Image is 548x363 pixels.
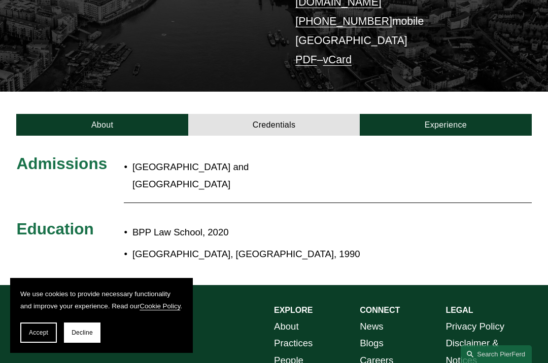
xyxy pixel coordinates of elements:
[64,322,100,343] button: Decline
[446,318,504,335] a: Privacy Policy
[20,322,57,343] button: Accept
[16,114,188,136] a: About
[274,318,299,335] a: About
[295,54,317,65] a: PDF
[140,302,180,310] a: Cookie Policy
[360,306,400,314] strong: CONNECT
[274,335,313,351] a: Practices
[323,54,351,65] a: vCard
[360,335,383,351] a: Blogs
[29,329,48,336] span: Accept
[132,246,467,262] p: [GEOGRAPHIC_DATA], [GEOGRAPHIC_DATA], 1990
[20,288,183,312] p: We use cookies to provide necessary functionality and improve your experience. Read our .
[446,306,473,314] strong: LEGAL
[274,306,313,314] strong: EXPLORE
[295,15,392,27] a: [PHONE_NUMBER]
[132,158,317,192] p: [GEOGRAPHIC_DATA] and [GEOGRAPHIC_DATA]
[461,345,532,363] a: Search this site
[360,318,383,335] a: News
[132,224,467,240] p: BPP Law School, 2020
[10,278,193,353] section: Cookie banner
[16,154,107,173] span: Admissions
[360,114,531,136] a: Experience
[188,114,360,136] a: Credentials
[16,220,93,238] span: Education
[72,329,93,336] span: Decline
